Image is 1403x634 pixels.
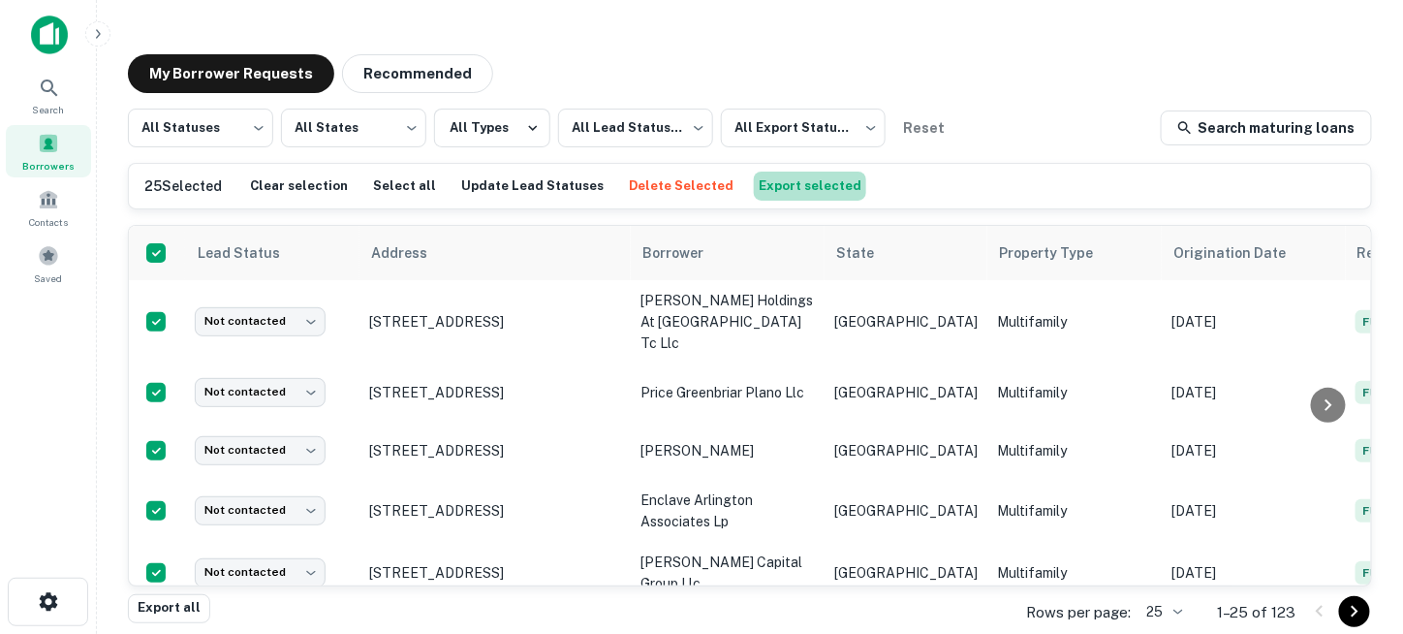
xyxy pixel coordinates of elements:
p: [DATE] [1171,382,1336,403]
p: [GEOGRAPHIC_DATA] [834,440,978,461]
span: Lead Status [197,241,305,265]
a: Contacts [6,181,91,234]
p: [STREET_ADDRESS] [369,384,621,401]
p: [PERSON_NAME] capital group llc [640,552,815,594]
p: Rows per page: [1026,601,1131,624]
p: [GEOGRAPHIC_DATA] [834,500,978,522]
button: Recommended [342,54,493,93]
div: Not contacted [195,558,326,586]
th: Address [359,226,631,280]
button: Clear selection [245,172,353,201]
span: State [836,241,899,265]
div: Not contacted [195,496,326,524]
th: Borrower [631,226,825,280]
a: Saved [6,238,91,290]
div: 25 [1138,598,1186,626]
span: Origination Date [1173,241,1311,265]
p: enclave arlington associates lp [640,490,815,532]
p: [DATE] [1171,311,1336,333]
button: Reset [893,109,955,147]
img: capitalize-icon.png [31,16,68,54]
div: Not contacted [195,307,326,335]
button: All Types [434,109,550,147]
a: Borrowers [6,125,91,177]
div: All Statuses [128,103,273,153]
span: Address [371,241,452,265]
div: All Lead Statuses [558,103,713,153]
th: State [825,226,987,280]
p: [GEOGRAPHIC_DATA] [834,562,978,584]
div: All States [281,103,426,153]
p: Multifamily [997,562,1152,584]
p: [STREET_ADDRESS] [369,564,621,582]
p: [DATE] [1171,440,1336,461]
div: Not contacted [195,378,326,406]
p: Multifamily [997,382,1152,403]
h6: 25 Selected [144,175,222,197]
span: Borrowers [22,158,75,174]
a: Search maturing loans [1161,111,1372,145]
iframe: Chat Widget [1306,479,1403,572]
p: [DATE] [1171,562,1336,584]
th: Property Type [987,226,1162,280]
p: Multifamily [997,440,1152,461]
p: price greenbriar plano llc [640,382,815,403]
div: All Export Statuses [721,103,886,153]
p: 1–25 of 123 [1217,601,1296,624]
span: Borrower [642,241,729,265]
button: Update Lead Statuses [456,172,608,201]
p: [DATE] [1171,500,1336,522]
p: [PERSON_NAME] [640,440,815,461]
p: [PERSON_NAME] holdings at [GEOGRAPHIC_DATA] tc llc [640,290,815,354]
button: Select all [368,172,441,201]
p: [GEOGRAPHIC_DATA] [834,311,978,333]
span: Search [33,102,65,117]
button: Export all [128,594,210,623]
button: Go to next page [1339,596,1370,627]
th: Lead Status [185,226,359,280]
button: My Borrower Requests [128,54,334,93]
span: Saved [35,270,63,286]
button: Delete Selected [624,172,738,201]
button: Export selected [754,172,866,201]
p: Multifamily [997,500,1152,522]
p: [STREET_ADDRESS] [369,442,621,460]
th: Origination Date [1162,226,1346,280]
span: Property Type [999,241,1118,265]
div: Not contacted [195,436,326,464]
p: Multifamily [997,311,1152,333]
p: [GEOGRAPHIC_DATA] [834,382,978,403]
a: Search [6,69,91,121]
span: Contacts [29,214,68,230]
p: [STREET_ADDRESS] [369,313,621,331]
p: [STREET_ADDRESS] [369,502,621,520]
